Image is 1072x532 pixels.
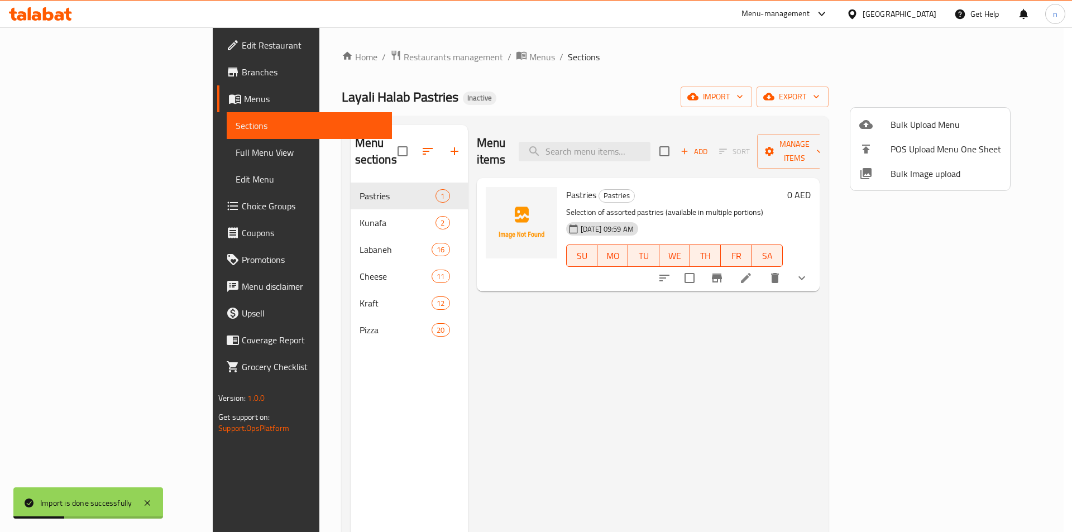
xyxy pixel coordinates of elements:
[850,137,1010,161] li: POS Upload Menu One Sheet
[891,142,1001,156] span: POS Upload Menu One Sheet
[891,167,1001,180] span: Bulk Image upload
[850,112,1010,137] li: Upload bulk menu
[40,497,132,509] div: Import is done successfully
[891,118,1001,131] span: Bulk Upload Menu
